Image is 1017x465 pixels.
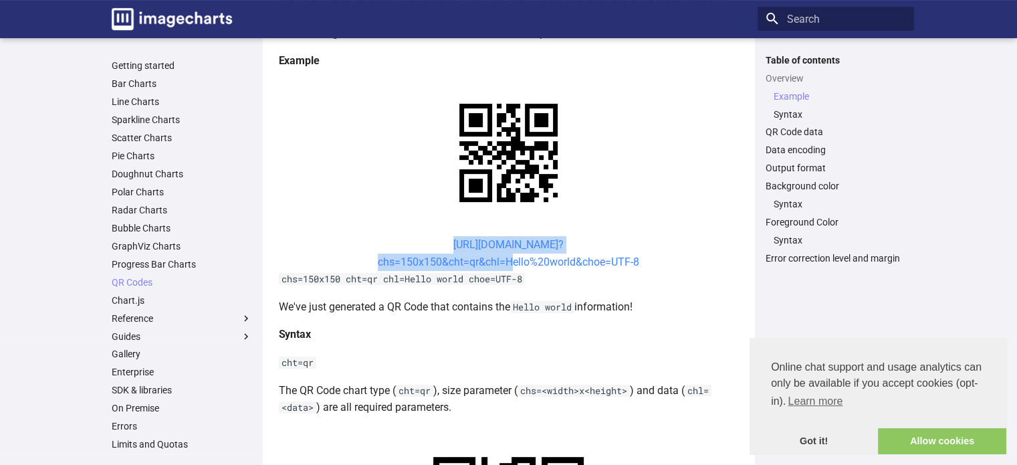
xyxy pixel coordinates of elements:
[112,331,252,343] label: Guides
[774,90,906,102] a: Example
[279,52,739,70] h4: Example
[378,238,639,268] a: [URL][DOMAIN_NAME]?chs=150x150&cht=qr&chl=Hello%20world&choe=UTF-8
[112,402,252,414] a: On Premise
[112,186,252,198] a: Polar Charts
[766,234,906,246] nav: Foreground Color
[766,162,906,174] a: Output format
[758,7,914,31] input: Search
[774,108,906,120] a: Syntax
[774,234,906,246] a: Syntax
[279,273,525,285] code: chs=150x150 cht=qr chl=Hello world choe=UTF-8
[112,294,252,306] a: Chart.js
[112,204,252,216] a: Radar Charts
[112,258,252,270] a: Progress Bar Charts
[112,348,252,360] a: Gallery
[112,438,252,450] a: Limits and Quotas
[510,301,574,313] code: Hello world
[766,72,906,84] a: Overview
[112,420,252,432] a: Errors
[279,326,739,343] h4: Syntax
[112,222,252,234] a: Bubble Charts
[112,366,252,378] a: Enterprise
[878,428,1006,455] a: allow cookies
[112,168,252,180] a: Doughnut Charts
[750,428,878,455] a: dismiss cookie message
[786,391,844,411] a: learn more about cookies
[766,198,906,210] nav: Background color
[112,312,252,324] label: Reference
[436,80,581,225] img: chart
[766,216,906,228] a: Foreground Color
[396,385,433,397] code: cht=qr
[112,114,252,126] a: Sparkline Charts
[758,54,914,265] nav: Table of contents
[766,180,906,192] a: Background color
[112,132,252,144] a: Scatter Charts
[766,90,906,120] nav: Overview
[518,385,630,397] code: chs=<width>x<height>
[279,298,739,316] p: We've just generated a QR Code that contains the information!
[766,144,906,156] a: Data encoding
[112,96,252,108] a: Line Charts
[112,60,252,72] a: Getting started
[750,338,1006,454] div: cookieconsent
[112,8,232,30] img: logo
[112,276,252,288] a: QR Codes
[766,126,906,138] a: QR Code data
[758,54,914,66] label: Table of contents
[771,359,985,411] span: Online chat support and usage analytics can only be available if you accept cookies (opt-in).
[112,384,252,396] a: SDK & libraries
[112,150,252,162] a: Pie Charts
[106,3,237,35] a: Image-Charts documentation
[766,252,906,264] a: Error correction level and margin
[774,198,906,210] a: Syntax
[279,357,316,369] code: cht=qr
[279,382,739,416] p: The QR Code chart type ( ), size parameter ( ) and data ( ) are all required parameters.
[112,78,252,90] a: Bar Charts
[112,240,252,252] a: GraphViz Charts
